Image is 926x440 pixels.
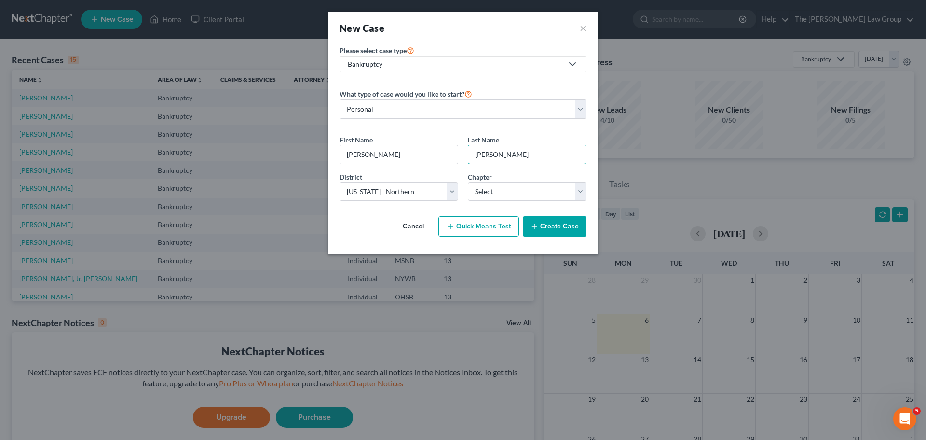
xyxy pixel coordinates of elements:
button: Cancel [392,217,435,236]
iframe: Intercom live chat [893,407,916,430]
input: Enter First Name [340,145,458,164]
span: Please select case type [340,46,407,55]
button: Create Case [523,216,586,237]
span: Last Name [468,136,499,144]
button: Quick Means Test [438,216,519,237]
div: Bankruptcy [348,59,563,69]
span: Chapter [468,173,492,181]
span: District [340,173,362,181]
span: First Name [340,136,373,144]
label: What type of case would you like to start? [340,88,472,99]
span: 5 [913,407,921,415]
strong: New Case [340,22,384,34]
input: Enter Last Name [468,145,586,164]
button: × [580,21,586,35]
